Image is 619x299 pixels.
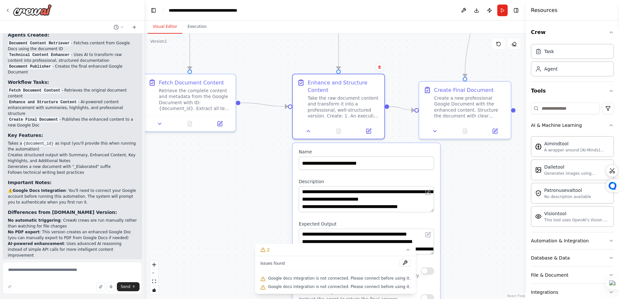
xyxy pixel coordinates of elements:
[8,180,51,185] strong: Important Notes:
[182,20,212,34] button: Execution
[268,276,411,281] span: Google docs integration is not connected. Please connect before using it.
[8,52,71,58] code: Technical Content Enhancer
[111,23,127,31] button: Switch to previous chat
[8,63,137,75] li: - Creates the final enhanced Google Document
[117,282,140,291] button: Send
[8,218,61,223] strong: No automatic triggering
[531,267,614,283] button: File & Document
[449,127,481,136] button: No output available
[356,127,381,136] button: Open in side panel
[149,6,158,15] button: Hide left sidebar
[159,79,224,86] div: Fetch Document Content
[424,230,433,239] button: Open in editor
[8,170,137,175] li: Follows technical writing best practices
[531,117,614,134] button: AI & Machine Learning
[8,117,59,123] code: Create Final Document
[544,140,610,147] div: Aimindtool
[13,188,66,193] strong: Google Docs Integration
[169,7,242,14] nav: breadcrumb
[8,52,137,63] li: - Uses AI to transform raw content into professional, structured documentation
[531,255,570,261] div: Database & Data
[8,99,137,116] li: - AI-powered content enhancement with summaries, highlights, and professional structure
[150,277,158,286] button: fit view
[299,221,434,227] label: Expected Output
[8,152,137,164] li: Creates structured output with Summary, Enhanced Content, Key Highlights, and Additional Notes
[8,99,78,105] code: Enhance and Structure Content
[434,86,494,94] div: Create Final Document
[8,229,137,241] li: : This version creates an enhanced Google Doc (you can manually export to PDF from Google Docs if...
[8,87,137,99] li: - Retrieves the original document content
[255,244,416,256] button: 2
[150,260,158,294] div: React Flow controls
[148,20,182,34] button: Visual Editor
[531,249,614,266] button: Database & Data
[8,88,62,94] code: Fetch Document Content
[8,188,137,205] p: ⚠️ : You'll need to connect your Google account before running this automation. The system will p...
[434,95,506,119] div: Create a new professional Google Document with the enhanced content. Structure the document with ...
[96,282,105,291] button: Upload files
[8,133,43,138] strong: Key Features:
[22,141,55,147] code: {document_id}
[512,6,521,15] button: Hide right sidebar
[8,116,137,128] li: - Publishes the enhanced content to a new Google Doc
[308,79,380,94] div: Enhance and Structure Content
[8,140,137,152] li: Takes a as input (you'll provide this when running the automation)
[299,179,434,184] label: Description
[461,7,476,77] g: Edge from dbc041b0-0b1d-40b8-8388-e3a92d32e25a to 266776c4-c2b1-45e5-95a6-80fa646617d0
[531,238,589,244] div: Automation & Integration
[531,23,614,41] button: Crew
[424,188,433,197] button: Open in editor
[419,81,512,139] div: Create Final DocumentCreate a new professional Google Document with the enhanced content. Structu...
[5,282,14,291] button: Improve this prompt
[535,143,542,150] img: Aimindtool
[8,32,49,38] strong: Agents Created:
[299,149,434,155] label: Name
[482,127,508,136] button: Open in side panel
[159,88,231,112] div: Retrieve the complete content and metadata from the Google Document with ID: {document_id}. Extra...
[186,7,194,70] g: Edge from a0482d25-355e-492a-9939-91559bdf149c to b1f4883c-7ef3-4a58-a8e8-25b3b492f069
[544,66,557,72] div: Agent
[129,23,140,31] button: Start a new chat
[531,134,614,232] div: AI & Machine Learning
[544,217,610,223] div: This tool uses OpenAI's Vision API to describe the contents of an image.
[544,171,610,176] div: Generates images using OpenAI's Dall-E model.
[8,241,137,258] li: : Uses advanced AI reasoning instead of simple API calls for more intelligent content improvement
[544,210,610,217] div: Visiontool
[531,272,568,278] div: File & Document
[292,73,385,139] div: Enhance and Structure ContentTake the raw document content and transform it into a professional, ...
[531,6,557,14] h4: Resources
[8,210,117,215] strong: Differences from [DOMAIN_NAME] Version:
[121,284,130,289] span: Send
[507,294,525,298] a: React Flow attribution
[207,119,232,128] button: Open in side panel
[150,286,158,294] button: toggle interactivity
[268,284,411,289] span: Google docs integration is not connected. Please connect before using it.
[323,127,354,136] button: No output available
[531,289,558,295] div: Integrations
[8,217,137,229] li: : CrewAI crews are run manually rather than watching for file changes
[150,39,167,44] div: Version 1
[8,230,39,234] strong: No PDF export
[544,164,610,170] div: Dalletool
[240,99,288,110] g: Edge from b1f4883c-7ef3-4a58-a8e8-25b3b492f069 to 2c3b42ee-47cf-4d30-a0c1-d82055a7644b
[535,213,542,220] img: Visiontool
[150,260,158,269] button: zoom in
[544,194,591,199] div: No description available
[267,247,270,253] span: 2
[150,269,158,277] button: zoom out
[535,190,542,196] img: Patronusevaltool
[375,63,384,71] button: Delete node
[13,4,52,16] img: Logo
[531,82,614,100] button: Tools
[8,164,137,170] li: Generates a new document with "_Elaborated" suffix
[8,241,64,246] strong: AI-powered enhancement
[299,290,339,295] span: Markdown Output
[544,148,610,153] div: A wrapper around [AI-Minds]([URL][DOMAIN_NAME]). Useful for when you need answers to questions fr...
[335,5,342,70] g: Edge from 44c05535-2dac-43f1-a2de-74bf0a7f42ad to 2c3b42ee-47cf-4d30-a0c1-d82055a7644b
[535,167,542,173] img: Dalletool
[260,261,285,266] span: Issues found
[531,122,582,128] div: AI & Machine Learning
[174,119,206,128] button: No output available
[544,187,591,194] div: Patronusevaltool
[143,73,236,132] div: Fetch Document ContentRetrieve the complete content and metadata from the Google Document with ID...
